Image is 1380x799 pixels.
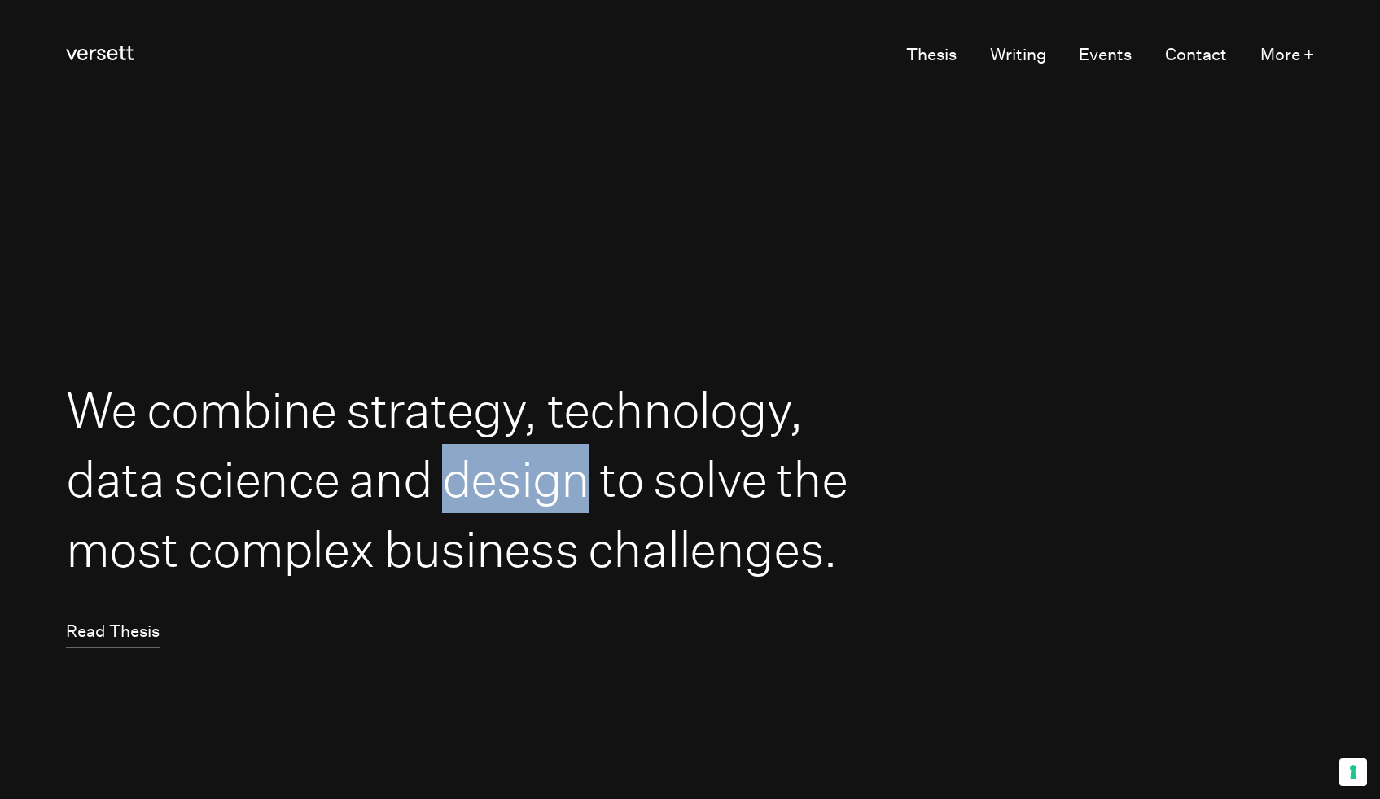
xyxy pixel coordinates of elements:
a: Thesis [906,40,957,72]
button: More + [1260,40,1314,72]
a: Contact [1165,40,1227,72]
a: Events [1079,40,1132,72]
h1: We combine strategy, technology, data science and design to solve the most complex business chall... [66,375,861,583]
button: Your consent preferences for tracking technologies [1339,758,1367,786]
a: Writing [990,40,1046,72]
a: Read Thesis [66,617,160,648]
